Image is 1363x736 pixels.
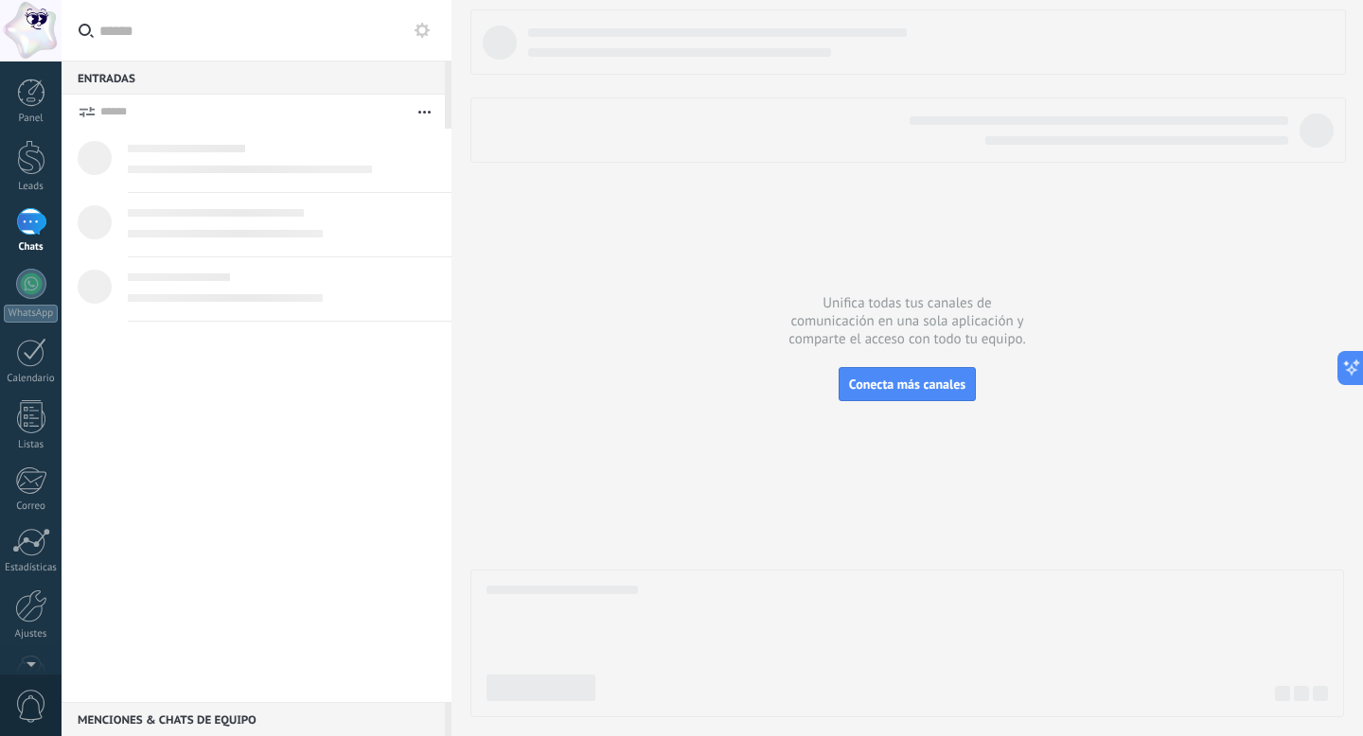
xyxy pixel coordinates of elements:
div: Menciones & Chats de equipo [62,702,445,736]
div: WhatsApp [4,305,58,323]
div: Leads [4,181,59,193]
div: Calendario [4,373,59,385]
div: Ajustes [4,628,59,640]
div: Estadísticas [4,562,59,574]
div: Chats [4,241,59,254]
button: Conecta más canales [839,367,976,401]
div: Correo [4,500,59,513]
div: Panel [4,113,59,125]
button: Más [404,95,445,129]
span: Conecta más canales [849,376,965,393]
div: Entradas [62,61,445,95]
div: Listas [4,439,59,451]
